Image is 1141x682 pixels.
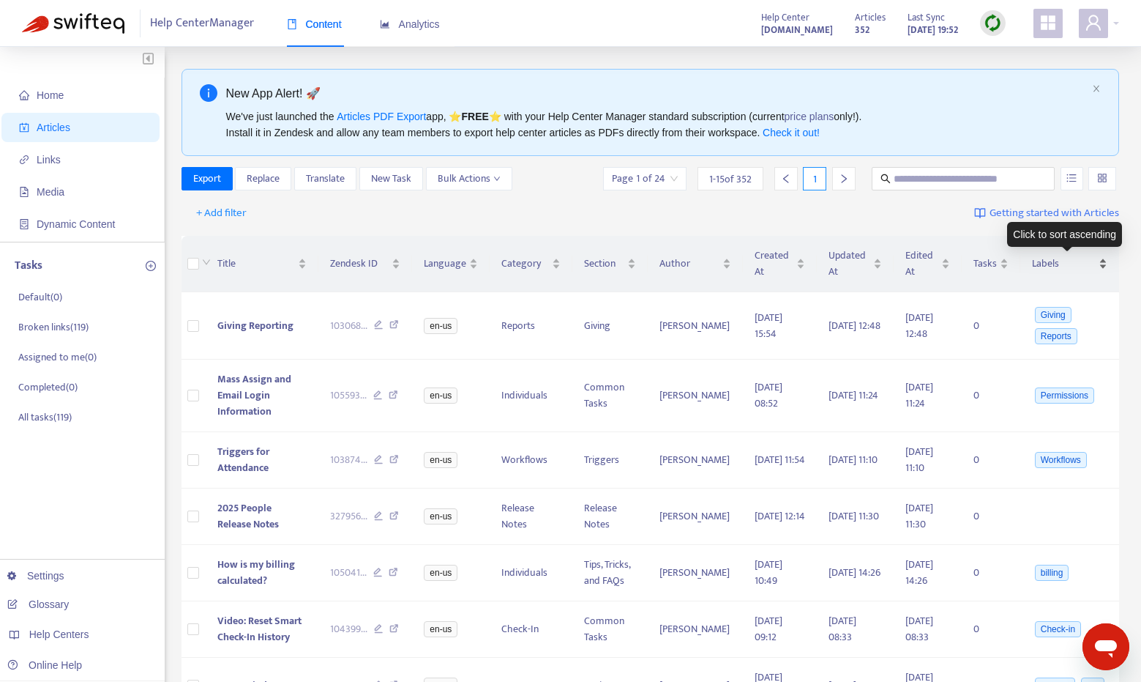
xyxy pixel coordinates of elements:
a: Getting started with Articles [974,201,1119,225]
span: Permissions [1035,388,1094,404]
span: link [19,155,29,165]
td: Release Notes [572,489,648,545]
span: [DATE] 09:12 [755,612,782,645]
td: 0 [962,360,1020,432]
th: Language [412,236,490,292]
td: [PERSON_NAME] [648,489,743,545]
td: Tips, Tricks, and FAQs [572,545,648,601]
span: Articles [37,122,70,133]
th: Zendesk ID [318,236,413,292]
span: [DATE] 11:30 [828,508,879,525]
span: right [839,174,849,184]
span: Author [659,256,719,272]
span: Giving [1035,307,1071,323]
span: [DATE] 11:24 [828,387,878,404]
td: Common Tasks [572,601,648,658]
div: Click to sort ascending [1007,222,1122,247]
span: Section [584,256,624,272]
span: Help Center Manager [150,10,254,37]
span: 103068 ... [330,318,367,334]
span: Export [193,171,221,187]
span: Help Center [761,10,809,26]
span: en-us [424,318,457,334]
td: Individuals [490,545,572,601]
p: All tasks ( 119 ) [18,409,72,425]
span: [DATE] 08:52 [755,379,782,412]
span: home [19,90,29,100]
span: [DATE] 15:54 [755,309,782,342]
span: [DATE] 08:33 [828,612,856,645]
span: en-us [424,565,457,581]
th: Author [648,236,743,292]
button: Replace [235,167,291,190]
span: Getting started with Articles [990,205,1119,222]
span: Replace [247,171,280,187]
span: Bulk Actions [438,171,501,187]
th: Tasks [962,236,1020,292]
a: Glossary [7,598,69,610]
th: Edited At [894,236,962,292]
td: [PERSON_NAME] [648,432,743,489]
th: Section [572,236,648,292]
td: Giving [572,292,648,360]
span: New Task [371,171,411,187]
span: 2025 People Release Notes [217,500,279,533]
span: Labels [1032,256,1096,272]
td: 0 [962,292,1020,360]
span: [DATE] 11:54 [755,451,805,468]
span: en-us [424,508,457,525]
span: area-chart [380,19,390,29]
td: 0 [962,489,1020,545]
span: Last Sync [908,10,945,26]
span: [DATE] 14:26 [828,564,880,581]
p: Default ( 0 ) [18,289,62,305]
a: Articles PDF Export [337,111,426,122]
span: [DATE] 11:24 [905,379,933,412]
span: Video: Reset Smart Check-In History [217,612,302,645]
th: Category [490,236,572,292]
span: Edited At [905,248,938,280]
span: [DATE] 10:49 [755,556,782,589]
span: close [1092,84,1101,93]
td: [PERSON_NAME] [648,601,743,658]
span: account-book [19,122,29,133]
span: Triggers for Attendance [217,443,269,476]
th: Labels [1020,236,1119,292]
span: How is my billing calculated? [217,556,295,589]
span: Zendesk ID [330,256,389,272]
span: [DATE] 12:14 [755,508,805,525]
span: 104399 ... [330,621,367,637]
button: Translate [294,167,356,190]
button: Export [182,167,233,190]
span: en-us [424,621,457,637]
span: [DATE] 08:33 [905,612,933,645]
span: 105041 ... [330,565,367,581]
span: down [493,175,501,182]
b: FREE [461,111,488,122]
span: Reports [1035,328,1077,344]
button: Bulk Actionsdown [426,167,512,190]
span: user [1085,14,1102,31]
span: plus-circle [146,261,156,271]
span: Help Centers [29,629,89,640]
span: search [880,174,891,184]
span: [DATE] 12:48 [905,309,933,342]
strong: [DATE] 19:52 [908,22,958,38]
a: Check it out! [763,127,820,138]
span: Links [37,154,61,166]
span: [DATE] 11:10 [905,443,933,476]
span: 103874 ... [330,452,367,468]
span: unordered-list [1066,173,1077,183]
span: en-us [424,452,457,468]
span: down [202,258,211,267]
span: Media [37,186,64,198]
span: Tasks [973,256,997,272]
div: 1 [803,167,826,190]
a: Settings [7,570,64,582]
span: Content [287,18,342,30]
a: [DOMAIN_NAME] [761,21,833,38]
span: book [287,19,297,29]
img: image-link [974,207,986,219]
span: Updated At [828,248,870,280]
p: Completed ( 0 ) [18,379,78,395]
